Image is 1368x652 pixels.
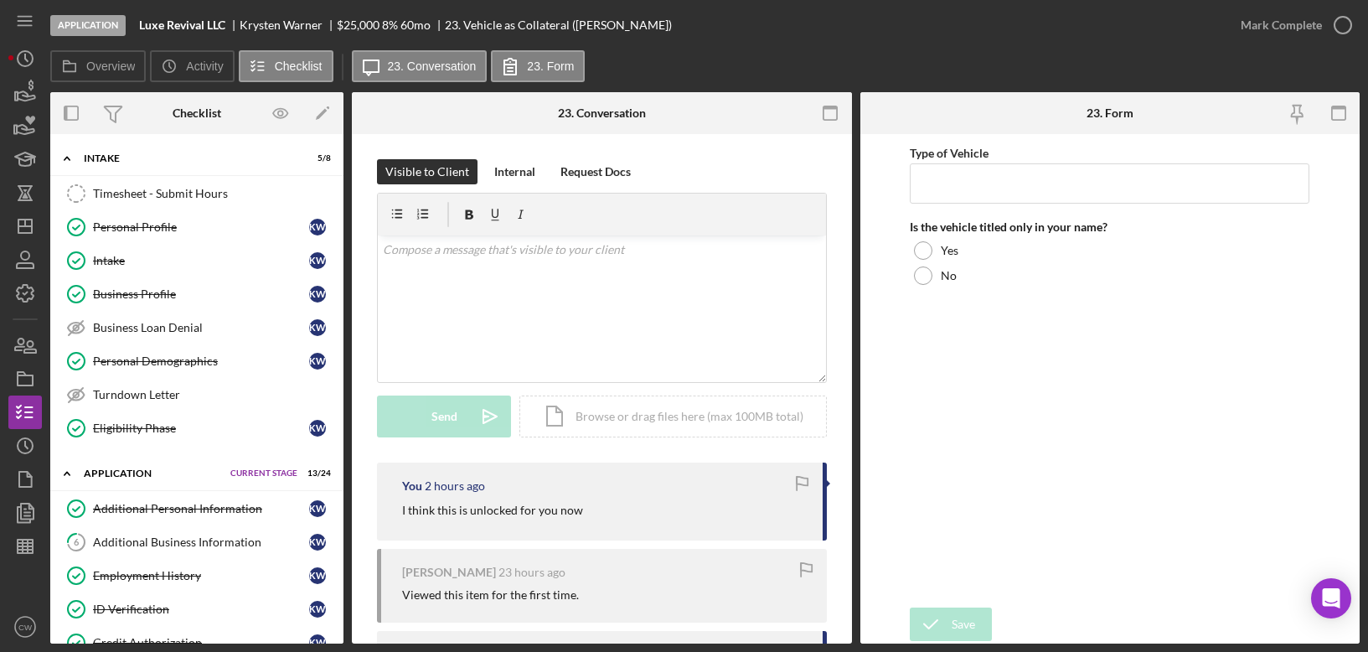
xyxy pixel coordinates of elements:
[59,411,335,445] a: Eligibility PhaseKW
[385,159,469,184] div: Visible to Client
[309,420,326,437] div: K W
[301,468,331,479] div: 13 / 24
[377,159,478,184] button: Visible to Client
[1224,8,1360,42] button: Mark Complete
[1311,578,1351,618] div: Open Intercom Messenger
[402,479,422,493] div: You
[309,601,326,618] div: K W
[309,534,326,551] div: K W
[352,50,488,82] button: 23. Conversation
[59,525,335,559] a: 6Additional Business InformationKW
[382,18,398,32] div: 8 %
[558,106,646,120] div: 23. Conversation
[941,269,957,282] label: No
[93,254,309,267] div: Intake
[309,500,326,517] div: K W
[377,396,511,437] button: Send
[910,608,992,641] button: Save
[50,50,146,82] button: Overview
[402,566,496,579] div: [PERSON_NAME]
[527,60,574,73] label: 23. Form
[491,50,585,82] button: 23. Form
[309,219,326,235] div: K W
[93,287,309,301] div: Business Profile
[93,636,309,649] div: Credit Authorization
[93,536,309,549] div: Additional Business Information
[309,319,326,336] div: K W
[93,354,309,368] div: Personal Demographics
[59,559,335,592] a: Employment HistoryKW
[388,60,477,73] label: 23. Conversation
[59,344,335,378] a: Personal DemographicsKW
[50,15,126,36] div: Application
[74,536,80,547] tspan: 6
[84,153,289,163] div: Intake
[941,244,958,257] label: Yes
[59,592,335,626] a: ID VerificationKW
[402,588,579,602] div: Viewed this item for the first time.
[59,378,335,411] a: Turndown Letter
[309,353,326,370] div: K W
[84,468,222,479] div: Application
[337,18,379,32] span: $25,000
[486,159,544,184] button: Internal
[301,153,331,163] div: 5 / 8
[59,492,335,525] a: Additional Personal InformationKW
[494,159,535,184] div: Internal
[18,623,33,632] text: CW
[93,502,309,515] div: Additional Personal Information
[910,220,1309,234] div: Is the vehicle titled only in your name?
[1241,8,1322,42] div: Mark Complete
[240,18,337,32] div: Krysten Warner
[93,220,309,234] div: Personal Profile
[139,18,225,32] b: Luxe Revival LLC
[173,106,221,120] div: Checklist
[93,422,309,435] div: Eligibility Phase
[309,286,326,303] div: K W
[552,159,639,184] button: Request Docs
[445,18,672,32] div: 23. Vehicle as Collateral ([PERSON_NAME])
[498,566,565,579] time: 2025-10-14 19:52
[309,634,326,651] div: K W
[309,252,326,269] div: K W
[93,321,309,334] div: Business Loan Denial
[59,311,335,344] a: Business Loan DenialKW
[150,50,234,82] button: Activity
[8,610,42,644] button: CW
[93,388,334,401] div: Turndown Letter
[425,479,485,493] time: 2025-10-15 16:12
[59,277,335,311] a: Business ProfileKW
[59,210,335,244] a: Personal ProfileKW
[93,187,334,200] div: Timesheet - Submit Hours
[93,569,309,582] div: Employment History
[93,603,309,616] div: ID Verification
[560,159,631,184] div: Request Docs
[59,244,335,277] a: IntakeKW
[86,60,135,73] label: Overview
[431,396,457,437] div: Send
[275,60,323,73] label: Checklist
[59,177,335,210] a: Timesheet - Submit Hours
[186,60,223,73] label: Activity
[910,146,989,160] label: Type of Vehicle
[402,501,583,520] p: I think this is unlocked for you now
[309,567,326,584] div: K W
[400,18,431,32] div: 60 mo
[230,468,297,479] span: Current Stage
[239,50,333,82] button: Checklist
[952,608,975,641] div: Save
[1087,106,1133,120] div: 23. Form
